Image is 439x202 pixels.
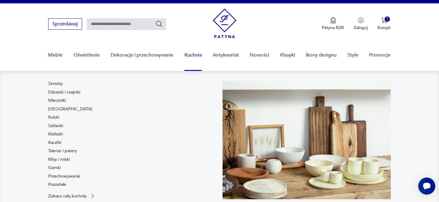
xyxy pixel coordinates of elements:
[322,25,344,31] p: Patyna B2B
[48,131,63,137] a: Kieliszki
[250,43,269,67] a: Nowości
[73,43,100,67] a: Oświetlenie
[330,17,336,24] img: Ikona medalu
[155,20,163,28] button: Szukaj
[48,22,82,27] a: Sprzedawaj
[322,17,344,31] button: Patyna B2B
[48,97,66,104] a: Mleczniki
[48,148,77,154] a: Talerze i patery
[418,178,435,195] iframe: Smartsupp widget button
[48,140,61,146] a: Karafki
[48,156,70,163] a: Misy i miski
[385,17,390,22] div: 7
[48,165,61,171] a: Garnki
[213,9,237,38] img: Patyna - sklep z meblami i dekoracjami vintage
[378,17,391,31] button: 7Koszyk
[322,17,344,31] a: Ikona medaluPatyna B2B
[48,81,63,87] a: Serwisy
[48,106,92,112] a: [GEOGRAPHIC_DATA]
[280,43,295,67] a: Klasyki
[348,43,359,67] a: Style
[223,81,391,199] img: b2f6bfe4a34d2e674d92badc23dc4074.jpg
[111,43,174,67] a: Dekoracje i przechowywanie
[48,114,59,120] a: Kubki
[48,193,96,199] a: Zobacz całą kuchnię
[48,89,80,95] a: Dzbanki i czajniki
[369,43,391,67] a: Promocje
[306,43,337,67] a: Ikony designu
[358,17,364,23] img: Ikonka użytkownika
[354,25,368,31] p: Zaloguj
[48,173,80,179] a: Przechowywanie
[48,194,87,198] p: Zobacz całą kuchnię
[48,123,63,129] a: Szklanki
[213,43,239,67] a: Antykwariat
[354,17,368,31] button: Zaloguj
[381,17,387,23] img: Ikona koszyka
[48,18,82,30] button: Sprzedawaj
[378,25,391,31] p: Koszyk
[184,43,202,67] a: Kuchnia
[48,43,62,67] a: Meble
[48,182,66,188] a: Pozostałe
